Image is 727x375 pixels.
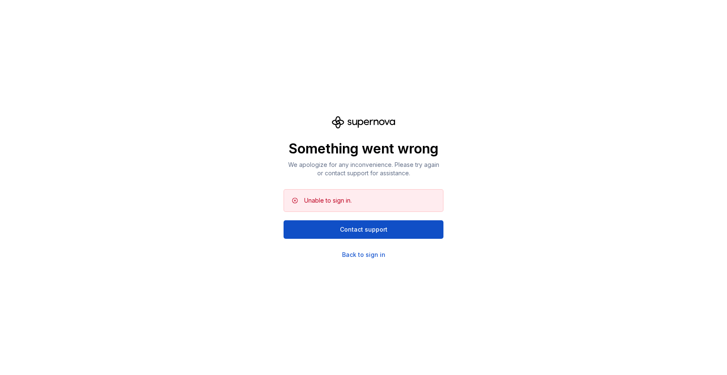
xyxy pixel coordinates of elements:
div: Unable to sign in. [304,196,352,205]
button: Contact support [284,220,443,239]
p: Something went wrong [284,140,443,157]
span: Contact support [340,225,387,234]
a: Back to sign in [342,251,385,259]
p: We apologize for any inconvenience. Please try again or contact support for assistance. [284,161,443,177]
